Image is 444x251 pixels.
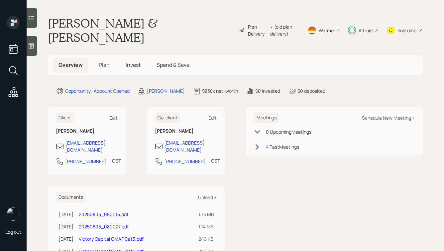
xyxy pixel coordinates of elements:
[56,128,118,134] h6: [PERSON_NAME]
[155,112,180,123] h6: Co-client
[48,16,234,45] h1: [PERSON_NAME] & [PERSON_NAME]
[79,236,144,242] a: Victory Capital CMAF Cat3.pdf
[208,115,217,121] div: Edit
[155,128,217,134] h6: [PERSON_NAME]
[5,229,21,235] div: Log out
[164,158,206,165] div: [PHONE_NUMBER]
[198,211,214,218] div: 1.73 MB
[164,139,217,153] div: [EMAIL_ADDRESS][DOMAIN_NAME]
[211,157,220,164] div: CST
[147,87,185,94] div: [PERSON_NAME]
[58,223,73,230] div: [DATE]
[79,211,128,217] a: 20250805_080105.pdf
[202,87,238,94] div: $838k net-worth
[99,61,110,68] span: Plan
[58,235,73,242] div: [DATE]
[266,128,311,135] div: 0 Upcoming Meeting s
[319,27,335,34] div: Warmer
[198,223,214,230] div: 1.74 MB
[297,87,325,94] div: $0 deposited
[126,61,141,68] span: Invest
[270,23,299,37] div: • (old plan-delivery)
[198,194,217,200] div: Upload +
[266,143,299,150] div: 4 Past Meeting s
[58,61,83,68] span: Overview
[362,115,415,121] div: Schedule New Meeting +
[198,235,214,242] div: 240 KB
[157,61,189,68] span: Spend & Save
[112,157,121,164] div: CST
[254,112,279,123] h6: Meetings
[359,27,374,34] div: Altruist
[397,27,418,34] div: Kustomer
[65,87,130,94] div: Opportunity · Account Opened
[58,211,73,218] div: [DATE]
[7,207,20,221] img: hunter_neumayer.jpg
[56,192,86,203] h6: Documents
[79,223,129,230] a: 20250805_080027.pdf
[65,139,118,153] div: [EMAIL_ADDRESS][DOMAIN_NAME]
[65,158,107,165] div: [PHONE_NUMBER]
[109,115,118,121] div: Edit
[56,112,74,123] h6: Client
[248,23,267,37] div: Plan Delivery
[255,87,280,94] div: $0 invested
